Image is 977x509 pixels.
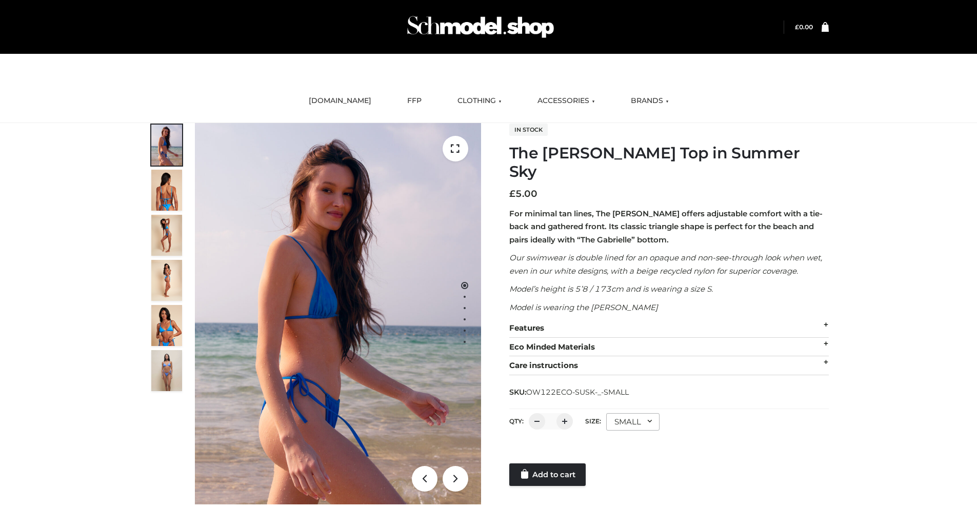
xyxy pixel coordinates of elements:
[509,284,713,294] em: Model’s height is 5’8 / 173cm and is wearing a size S.
[151,350,182,391] img: SSVC.jpg
[509,417,524,425] label: QTY:
[509,209,823,245] strong: For minimal tan lines, The [PERSON_NAME] offers adjustable comfort with a tie-back and gathered f...
[151,215,182,256] img: 4.Alex-top_CN-1-1-2.jpg
[530,90,603,112] a: ACCESSORIES
[151,305,182,346] img: 2.Alex-top_CN-1-1-2.jpg
[509,356,829,375] div: Care instructions
[509,188,537,199] bdi: 5.00
[195,123,481,504] img: 1.Alex-top_SS-1_4464b1e7-c2c9-4e4b-a62c-58381cd673c0 (1)
[606,413,660,431] div: SMALL
[151,260,182,301] img: 3.Alex-top_CN-1-1-2.jpg
[509,302,658,312] em: Model is wearing the [PERSON_NAME]
[301,90,379,112] a: [DOMAIN_NAME]
[509,463,586,486] a: Add to cart
[509,253,822,276] em: Our swimwear is double lined for an opaque and non-see-through look when wet, even in our white d...
[151,125,182,166] img: 1.Alex-top_SS-1_4464b1e7-c2c9-4e4b-a62c-58381cd673c0-1.jpg
[509,338,829,357] div: Eco Minded Materials
[509,144,829,181] h1: The [PERSON_NAME] Top in Summer Sky
[585,417,601,425] label: Size:
[509,386,630,398] span: SKU:
[509,319,829,338] div: Features
[795,23,813,31] a: £0.00
[400,90,429,112] a: FFP
[795,23,813,31] bdi: 0.00
[623,90,676,112] a: BRANDS
[509,188,515,199] span: £
[795,23,799,31] span: £
[151,170,182,211] img: 5.Alex-top_CN-1-1_1-1.jpg
[404,7,557,47] img: Schmodel Admin 964
[526,388,629,397] span: OW122ECO-SUSK-_-SMALL
[509,124,548,136] span: In stock
[450,90,509,112] a: CLOTHING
